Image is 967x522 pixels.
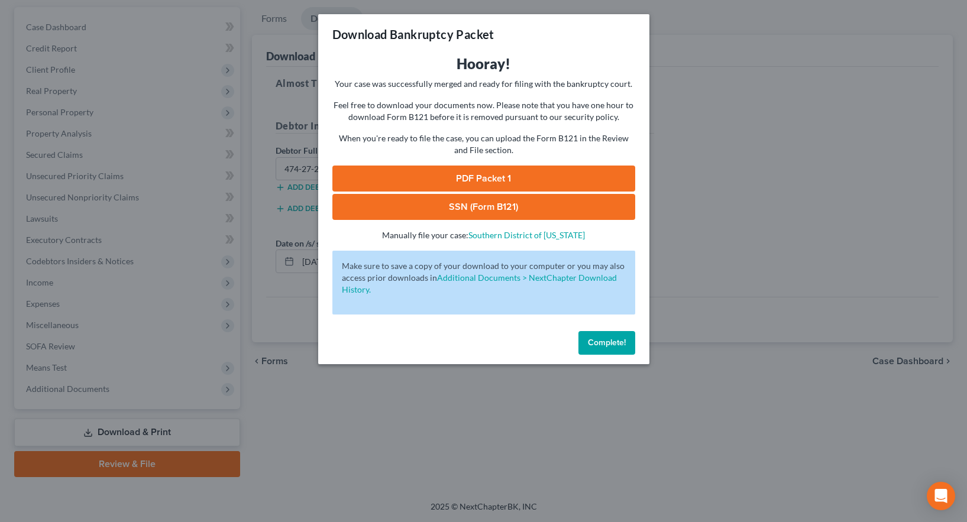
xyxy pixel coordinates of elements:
div: Open Intercom Messenger [927,482,955,510]
p: Feel free to download your documents now. Please note that you have one hour to download Form B12... [332,99,635,123]
a: PDF Packet 1 [332,166,635,192]
h3: Hooray! [332,54,635,73]
a: Additional Documents > NextChapter Download History. [342,273,617,294]
h3: Download Bankruptcy Packet [332,26,494,43]
p: Your case was successfully merged and ready for filing with the bankruptcy court. [332,78,635,90]
a: SSN (Form B121) [332,194,635,220]
p: When you're ready to file the case, you can upload the Form B121 in the Review and File section. [332,132,635,156]
p: Make sure to save a copy of your download to your computer or you may also access prior downloads in [342,260,626,296]
span: Complete! [588,338,626,348]
button: Complete! [578,331,635,355]
p: Manually file your case: [332,229,635,241]
a: Southern District of [US_STATE] [468,230,585,240]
